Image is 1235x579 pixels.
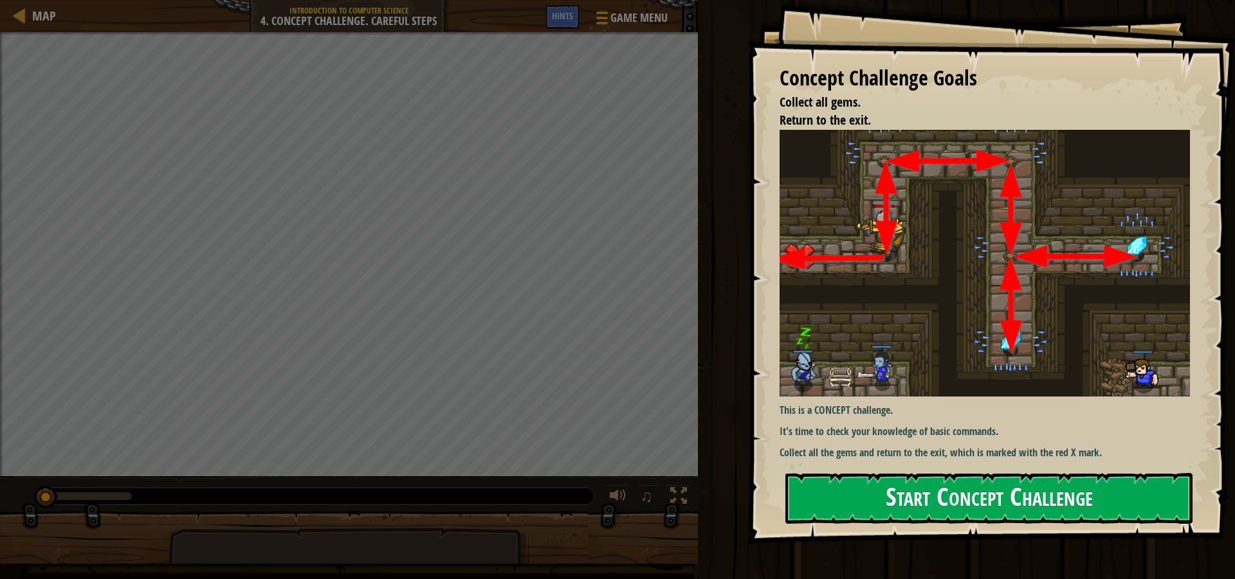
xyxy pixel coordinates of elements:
li: Return to the exit. [764,111,1187,130]
span: Map [32,7,56,24]
span: Collect all gems. [780,93,861,111]
span: Return to the exit. [780,111,871,129]
div: Concept Challenge Goals [780,64,1190,93]
button: ♫ [637,485,659,511]
span: Game Menu [610,10,668,26]
p: It's time to check your knowledge of basic commands. [780,424,1200,439]
span: ♫ [640,486,653,506]
span: Hints [552,10,573,22]
button: Start Concept Challenge [785,473,1193,524]
button: Adjust volume [605,485,631,511]
button: Game Menu [586,5,675,35]
p: Collect all the gems and return to the exit, which is marked with the red X mark. [780,445,1200,460]
p: This is a CONCEPT challenge. [780,403,1200,418]
li: Collect all gems. [764,93,1187,112]
a: Map [26,7,56,24]
button: Toggle fullscreen [666,485,691,511]
img: First assesment [780,130,1200,396]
